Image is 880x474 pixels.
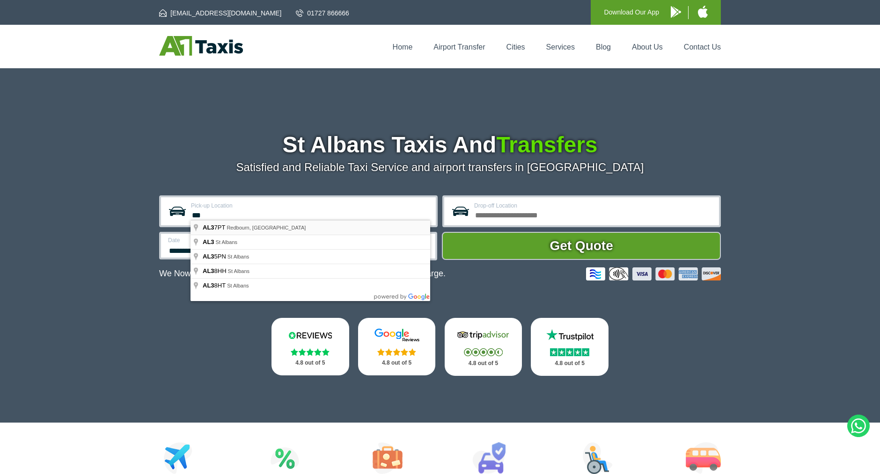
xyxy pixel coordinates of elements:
a: [EMAIL_ADDRESS][DOMAIN_NAME] [159,8,281,18]
p: 4.8 out of 5 [455,358,512,369]
span: AL3 [203,224,214,231]
h1: St Albans Taxis And [159,134,721,156]
span: St Albans [227,283,249,288]
a: Contact Us [684,43,721,51]
a: 01727 866666 [296,8,349,18]
a: Google Stars 4.8 out of 5 [358,318,436,375]
img: A1 Taxis iPhone App [698,6,708,18]
a: Home [393,43,413,51]
img: Car Rental [472,442,506,474]
p: Download Our App [604,7,659,18]
p: 4.8 out of 5 [368,357,425,369]
label: Date [168,237,288,243]
img: Stars [550,348,589,356]
img: Stars [464,348,503,356]
img: Credit And Debit Cards [586,267,721,280]
img: Reviews.io [282,328,338,342]
span: 8HH [203,267,228,274]
span: Transfers [496,132,597,157]
span: AL3 [203,282,214,289]
img: Stars [291,348,330,356]
span: St Albans [228,268,249,274]
img: A1 Taxis St Albans LTD [159,36,243,56]
button: Get Quote [442,232,721,260]
img: Attractions [271,442,299,474]
a: About Us [632,43,663,51]
span: AL3 [203,253,214,260]
a: Services [546,43,575,51]
p: Satisfied and Reliable Taxi Service and airport transfers in [GEOGRAPHIC_DATA] [159,161,721,174]
a: Cities [506,43,525,51]
span: 7PT [203,224,227,231]
a: Trustpilot Stars 4.8 out of 5 [531,318,609,376]
a: Reviews.io Stars 4.8 out of 5 [271,318,349,375]
span: 5PN [203,253,227,260]
img: Tours [373,442,403,474]
p: 4.8 out of 5 [282,357,339,369]
span: AL3 [203,238,214,245]
span: 8HT [203,282,227,289]
p: We Now Accept Card & Contactless Payment In [159,269,446,279]
img: A1 Taxis Android App [671,6,681,18]
img: Stars [377,348,416,356]
a: Tripadvisor Stars 4.8 out of 5 [445,318,522,376]
img: Wheelchair [583,442,613,474]
span: St Albans [227,254,249,259]
a: Airport Transfer [433,43,485,51]
img: Minibus [686,442,721,474]
img: Google [369,328,425,342]
img: Tripadvisor [455,328,511,342]
label: Drop-off Location [474,203,713,208]
span: St Albans [216,239,237,245]
a: Blog [596,43,611,51]
img: Trustpilot [542,328,598,342]
span: AL3 [203,267,214,274]
label: Pick-up Location [191,203,430,208]
img: Airport Transfers [164,442,192,474]
span: Redbourn, [GEOGRAPHIC_DATA] [227,225,306,230]
p: 4.8 out of 5 [541,358,598,369]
